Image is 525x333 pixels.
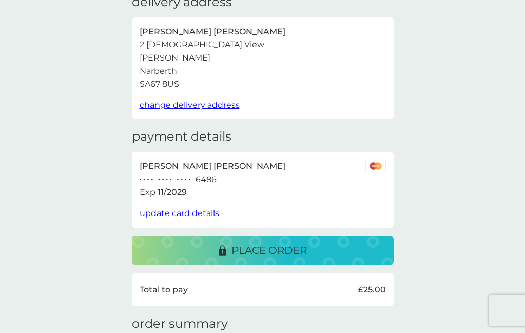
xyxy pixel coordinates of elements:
[170,177,172,182] p: ●
[132,236,394,265] button: place order
[231,242,307,259] p: place order
[140,65,177,78] p: Narberth
[143,177,145,182] p: ●
[147,177,149,182] p: ●
[140,51,210,65] p: [PERSON_NAME]
[140,177,142,182] p: ●
[358,283,386,297] p: £25.00
[188,177,190,182] p: ●
[132,317,228,331] h3: order summary
[140,100,240,110] span: change delivery address
[151,177,153,182] p: ●
[140,208,219,218] span: update card details
[140,25,285,38] p: [PERSON_NAME] [PERSON_NAME]
[140,160,285,173] p: [PERSON_NAME] [PERSON_NAME]
[140,77,179,91] p: SA67 8US
[177,177,179,182] p: ●
[132,129,231,144] h3: payment details
[140,207,219,220] button: update card details
[140,99,240,112] button: change delivery address
[185,177,187,182] p: ●
[162,177,164,182] p: ●
[166,177,168,182] p: ●
[181,177,183,182] p: ●
[140,38,264,51] p: 2 [DEMOGRAPHIC_DATA] View
[196,173,217,186] p: 6486
[158,186,187,199] p: 11 / 2029
[140,283,188,297] p: Total to pay
[140,186,155,199] p: Exp
[158,177,160,182] p: ●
